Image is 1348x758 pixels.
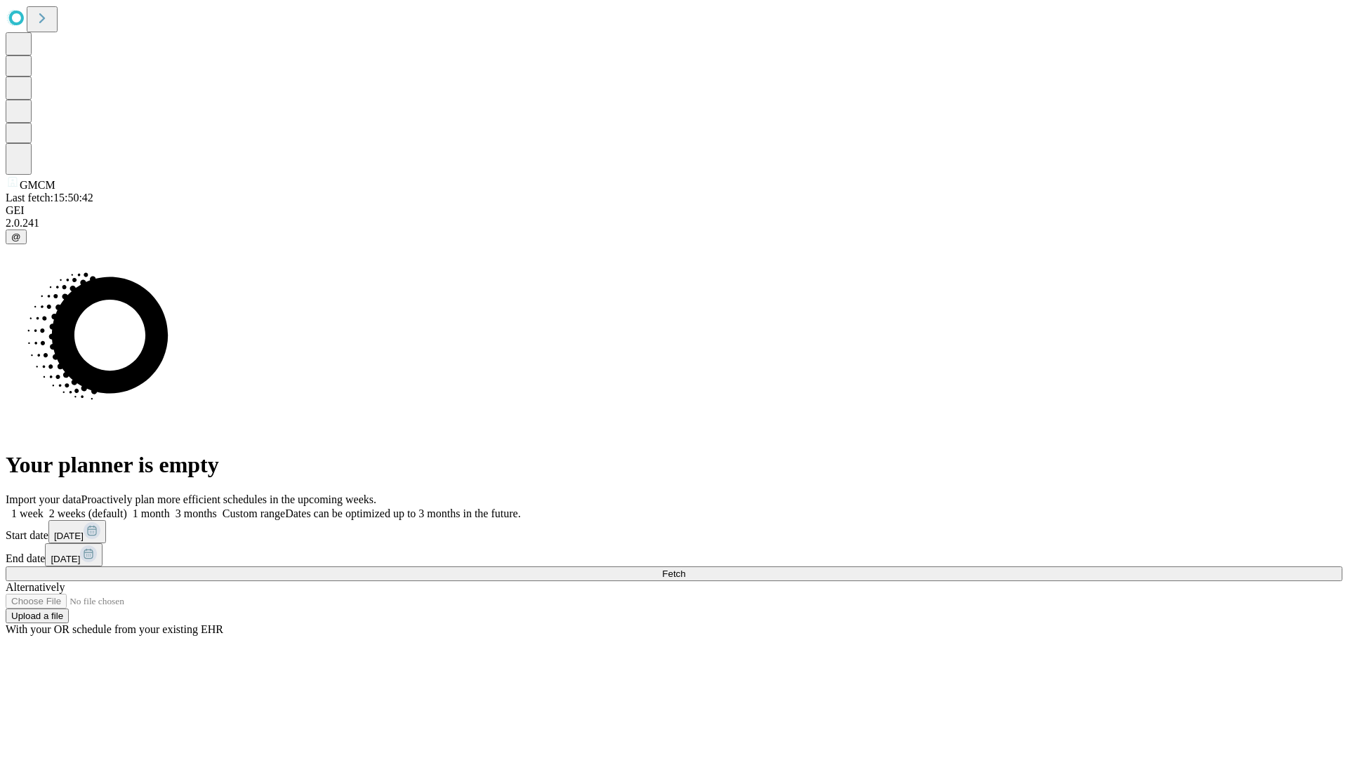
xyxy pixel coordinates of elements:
[45,543,103,566] button: [DATE]
[133,507,170,519] span: 1 month
[6,230,27,244] button: @
[6,609,69,623] button: Upload a file
[6,520,1342,543] div: Start date
[11,232,21,242] span: @
[49,507,127,519] span: 2 weeks (default)
[6,566,1342,581] button: Fetch
[223,507,285,519] span: Custom range
[6,581,65,593] span: Alternatively
[6,192,93,204] span: Last fetch: 15:50:42
[51,554,80,564] span: [DATE]
[6,543,1342,566] div: End date
[6,623,223,635] span: With your OR schedule from your existing EHR
[6,493,81,505] span: Import your data
[285,507,520,519] span: Dates can be optimized up to 3 months in the future.
[11,507,44,519] span: 1 week
[54,531,84,541] span: [DATE]
[6,452,1342,478] h1: Your planner is empty
[176,507,217,519] span: 3 months
[48,520,106,543] button: [DATE]
[20,179,55,191] span: GMCM
[81,493,376,505] span: Proactively plan more efficient schedules in the upcoming weeks.
[6,217,1342,230] div: 2.0.241
[6,204,1342,217] div: GEI
[662,568,685,579] span: Fetch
